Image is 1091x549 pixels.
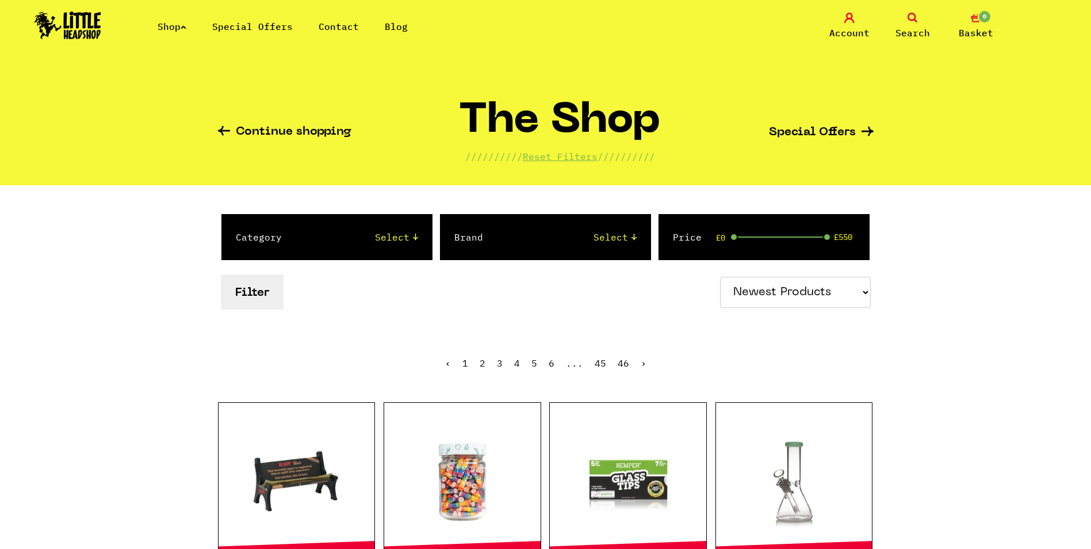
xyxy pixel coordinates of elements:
a: 46 [618,357,629,369]
a: Continue shopping [218,126,351,139]
a: 0 Basket [947,13,1005,40]
a: 45 [595,357,606,369]
p: ////////// ////////// [465,150,655,163]
span: £550 [834,232,852,242]
a: Special Offers [769,127,874,139]
a: Reset Filters [523,151,598,162]
a: 6 [549,357,554,369]
img: Little Head Shop Logo [35,12,101,39]
a: Next » [641,357,646,369]
a: 5 [531,357,537,369]
label: Category [236,230,282,244]
a: Search [884,13,941,40]
a: Contact [319,21,359,32]
label: Price [673,230,702,244]
span: Basket [959,26,993,40]
a: Blog [385,21,408,32]
button: Filter [221,274,284,310]
span: 0 [978,10,992,24]
span: ... [566,357,583,369]
h1: The Shop [459,102,661,150]
span: 1 [462,357,468,369]
a: Special Offers [212,21,293,32]
a: 4 [514,357,520,369]
span: ‹ [445,357,451,369]
span: £0 [716,233,725,242]
a: 3 [497,357,503,369]
a: 2 [480,357,485,369]
label: Brand [454,230,483,244]
span: Account [829,26,870,40]
li: « Previous [445,359,451,368]
a: Shop [158,21,186,32]
span: Search [895,26,930,40]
